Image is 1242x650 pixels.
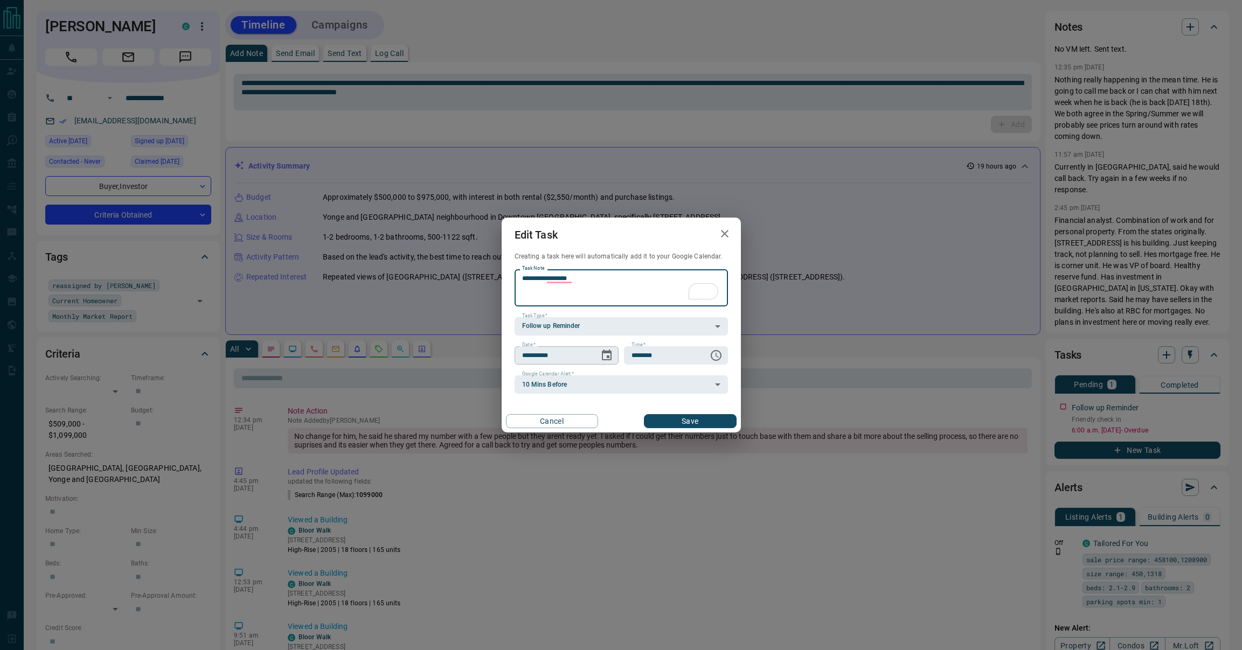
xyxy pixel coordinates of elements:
[515,317,728,336] div: Follow up Reminder
[515,252,728,261] p: Creating a task here will automatically add it to your Google Calendar.
[596,345,617,366] button: Choose date, selected date is Aug 20, 2025
[522,312,547,319] label: Task Type
[515,375,728,394] div: 10 Mins Before
[506,414,598,428] button: Cancel
[705,345,727,366] button: Choose time, selected time is 6:00 AM
[522,265,544,272] label: Task Note
[522,341,536,348] label: Date
[502,218,571,252] h2: Edit Task
[632,341,646,348] label: Time
[522,371,574,378] label: Google Calendar Alert
[522,274,720,302] textarea: To enrich screen reader interactions, please activate Accessibility in Grammarly extension settings
[644,414,736,428] button: Save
